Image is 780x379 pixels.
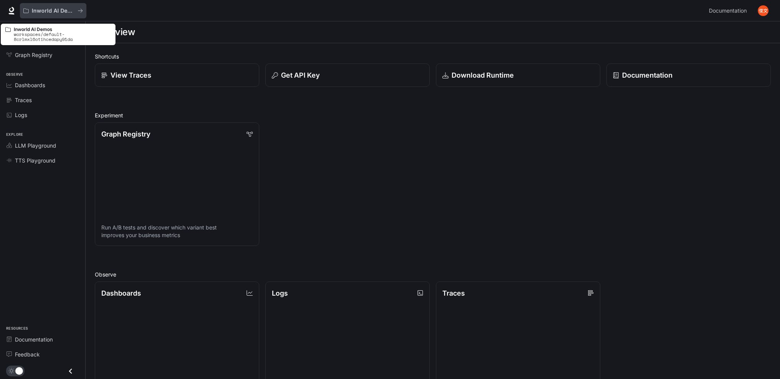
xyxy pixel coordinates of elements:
span: TTS Playground [15,156,55,164]
span: LLM Playground [15,142,56,150]
p: workspaces/default-8crlmxl6otihcedapy91da [14,32,111,42]
p: Dashboards [101,288,141,298]
p: Traces [442,288,465,298]
a: View Traces [95,63,259,87]
a: TTS Playground [3,154,82,167]
p: Get API Key [281,70,320,80]
p: Inworld AI Demos [32,8,75,14]
a: LLM Playground [3,139,82,152]
button: User avatar [756,3,771,18]
span: Feedback [15,350,40,358]
button: Get API Key [265,63,430,87]
p: Run A/B tests and discover which variant best improves your business metrics [101,224,253,239]
p: Documentation [622,70,673,80]
span: Documentation [15,335,53,343]
span: Graph Registry [15,51,52,59]
span: Documentation [709,6,747,16]
a: Dashboards [3,78,82,92]
a: Documentation [706,3,752,18]
p: Logs [272,288,288,298]
a: Graph RegistryRun A/B tests and discover which variant best improves your business metrics [95,122,259,246]
span: Logs [15,111,27,119]
p: Inworld AI Demos [14,27,111,32]
a: Documentation [606,63,771,87]
a: Feedback [3,348,82,361]
h2: Shortcuts [95,52,771,60]
a: Download Runtime [436,63,600,87]
span: Traces [15,96,32,104]
a: Traces [3,93,82,107]
h2: Observe [95,270,771,278]
a: Graph Registry [3,48,82,62]
a: Documentation [3,333,82,346]
span: Dashboards [15,81,45,89]
button: All workspaces [20,3,86,18]
h2: Experiment [95,111,771,119]
span: Dark mode toggle [15,366,23,375]
p: Download Runtime [452,70,514,80]
button: Close drawer [62,363,79,379]
img: User avatar [758,5,769,16]
a: Logs [3,108,82,122]
p: Graph Registry [101,129,150,139]
p: View Traces [110,70,151,80]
